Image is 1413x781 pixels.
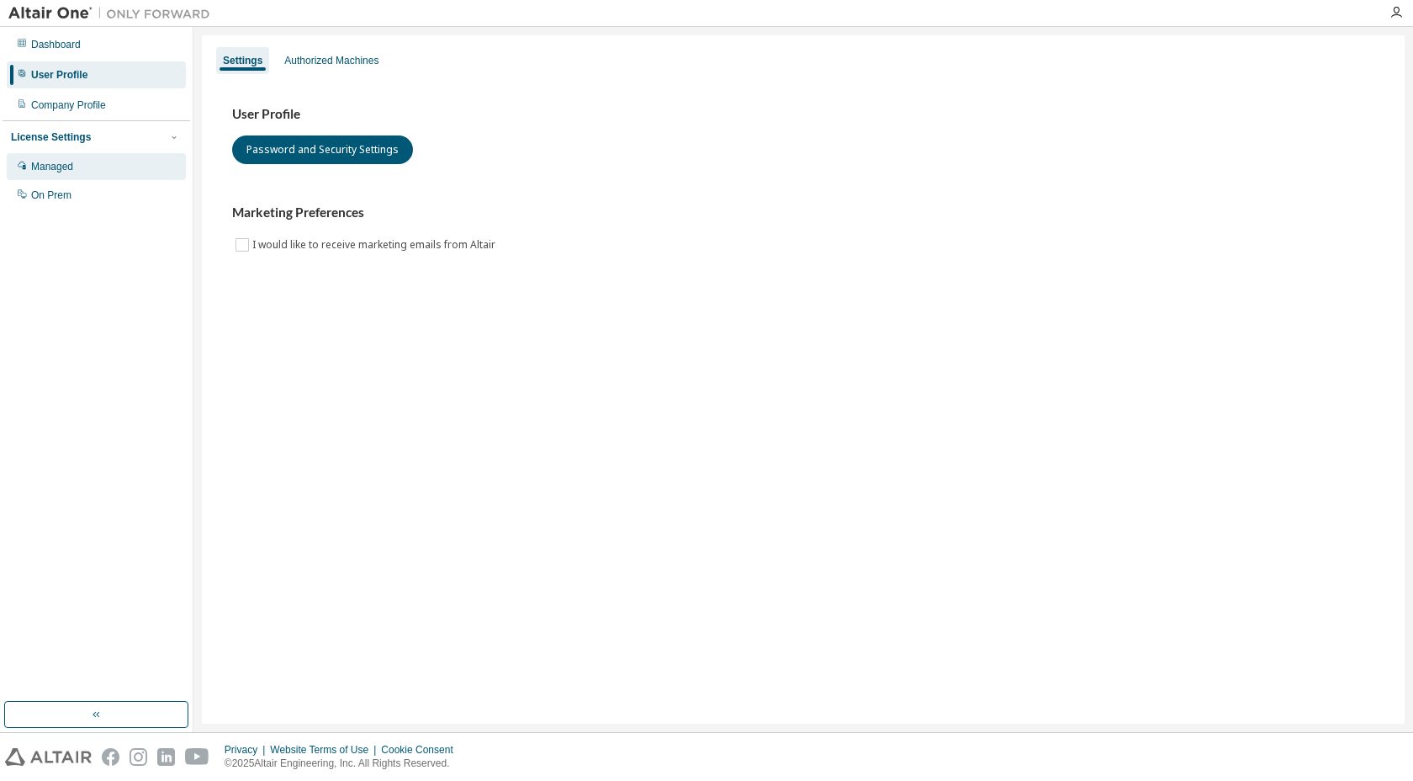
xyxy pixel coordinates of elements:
[8,5,219,22] img: Altair One
[232,205,1374,221] h3: Marketing Preferences
[223,54,262,67] div: Settings
[225,743,270,757] div: Privacy
[232,135,413,164] button: Password and Security Settings
[5,748,92,766] img: altair_logo.svg
[31,160,73,173] div: Managed
[185,748,209,766] img: youtube.svg
[31,38,81,51] div: Dashboard
[102,748,119,766] img: facebook.svg
[157,748,175,766] img: linkedin.svg
[252,235,499,255] label: I would like to receive marketing emails from Altair
[130,748,147,766] img: instagram.svg
[284,54,378,67] div: Authorized Machines
[381,743,463,757] div: Cookie Consent
[270,743,381,757] div: Website Terms of Use
[31,68,87,82] div: User Profile
[31,189,71,202] div: On Prem
[31,98,106,112] div: Company Profile
[11,130,91,144] div: License Settings
[232,106,1374,123] h3: User Profile
[225,757,463,771] p: © 2025 Altair Engineering, Inc. All Rights Reserved.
